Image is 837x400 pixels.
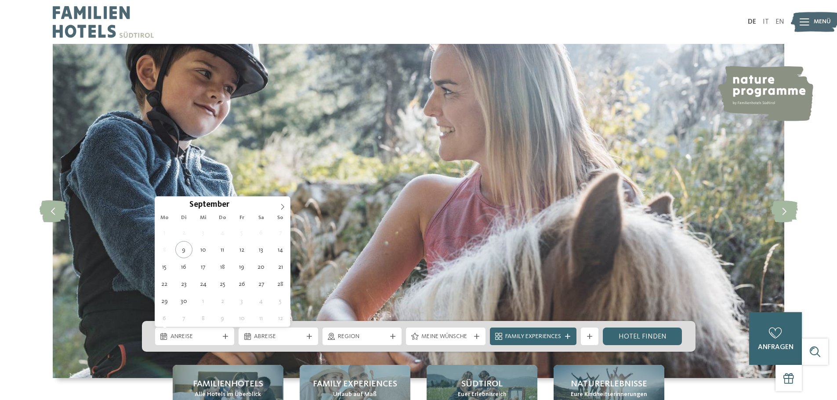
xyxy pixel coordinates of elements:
[232,215,251,221] span: Fr
[338,332,387,341] span: Region
[251,215,271,221] span: Sa
[233,292,250,310] span: Oktober 3, 2025
[214,275,231,292] span: September 25, 2025
[461,378,503,390] span: Südtirol
[603,328,682,345] a: Hotel finden
[758,344,794,351] span: anfragen
[175,241,192,258] span: September 9, 2025
[253,224,270,241] span: September 6, 2025
[156,258,173,275] span: September 15, 2025
[272,275,289,292] span: September 28, 2025
[254,332,303,341] span: Abreise
[214,292,231,310] span: Oktober 2, 2025
[272,310,289,327] span: Oktober 12, 2025
[189,201,229,209] span: September
[175,258,192,275] span: September 16, 2025
[253,275,270,292] span: September 27, 2025
[775,18,784,25] a: EN
[195,275,212,292] span: September 24, 2025
[193,215,213,221] span: Mi
[233,224,250,241] span: September 5, 2025
[214,258,231,275] span: September 18, 2025
[53,44,784,378] img: Familienhotels Südtirol: The happy family places
[175,224,192,241] span: September 2, 2025
[272,224,289,241] span: September 7, 2025
[214,241,231,258] span: September 11, 2025
[193,378,263,390] span: Familienhotels
[156,241,173,258] span: September 8, 2025
[233,241,250,258] span: September 12, 2025
[272,258,289,275] span: September 21, 2025
[214,224,231,241] span: September 4, 2025
[156,310,173,327] span: Oktober 6, 2025
[505,332,561,341] span: Family Experiences
[175,275,192,292] span: September 23, 2025
[156,292,173,310] span: September 29, 2025
[571,390,647,399] span: Eure Kindheitserinnerungen
[174,215,193,221] span: Di
[214,310,231,327] span: Oktober 9, 2025
[155,215,174,221] span: Mo
[253,241,270,258] span: September 13, 2025
[421,332,470,341] span: Meine Wünsche
[763,18,769,25] a: IT
[253,258,270,275] span: September 20, 2025
[313,378,397,390] span: Family Experiences
[717,66,813,121] img: nature programme by Familienhotels Südtirol
[253,292,270,310] span: Oktober 4, 2025
[195,224,212,241] span: September 3, 2025
[233,275,250,292] span: September 26, 2025
[814,18,831,26] span: Menü
[253,310,270,327] span: Oktober 11, 2025
[333,390,377,399] span: Urlaub auf Maß
[233,258,250,275] span: September 19, 2025
[175,310,192,327] span: Oktober 7, 2025
[233,310,250,327] span: Oktober 10, 2025
[272,292,289,310] span: Oktober 5, 2025
[170,332,219,341] span: Anreise
[175,292,192,310] span: September 30, 2025
[195,310,212,327] span: Oktober 8, 2025
[195,292,212,310] span: Oktober 1, 2025
[271,215,290,221] span: So
[458,390,507,399] span: Euer Erlebnisreich
[156,275,173,292] span: September 22, 2025
[195,390,261,399] span: Alle Hotels im Überblick
[272,241,289,258] span: September 14, 2025
[156,224,173,241] span: September 1, 2025
[195,241,212,258] span: September 10, 2025
[213,215,232,221] span: Do
[571,378,647,390] span: Naturerlebnisse
[748,18,756,25] a: DE
[749,312,802,365] a: anfragen
[195,258,212,275] span: September 17, 2025
[229,200,258,209] input: Year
